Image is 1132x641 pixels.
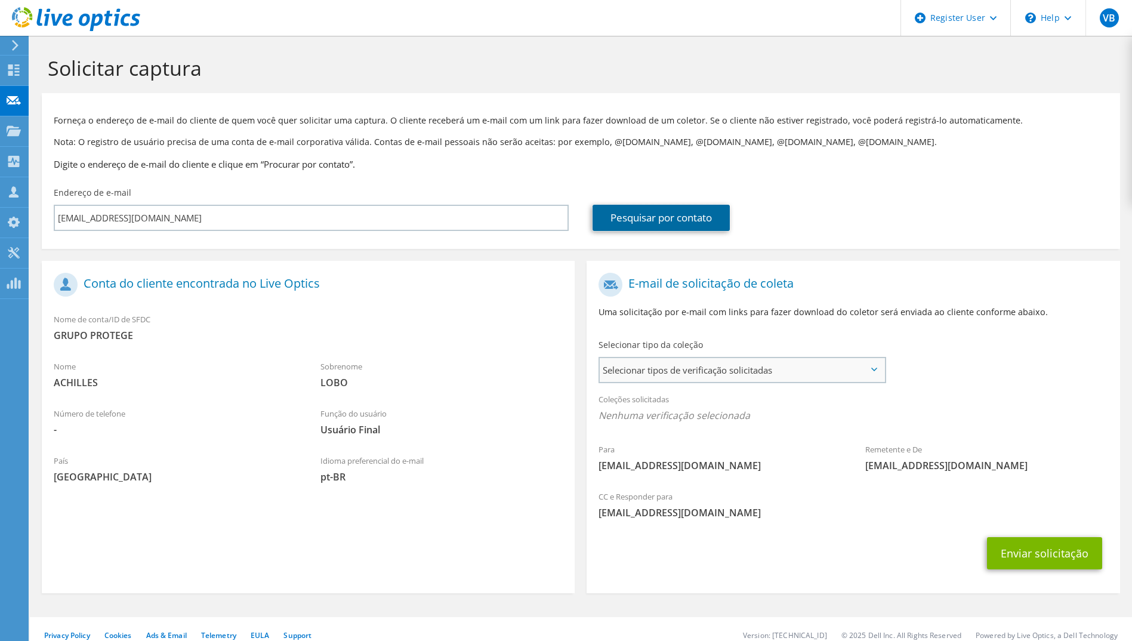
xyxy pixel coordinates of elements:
[599,339,703,351] label: Selecionar tipo da coleção
[600,358,884,382] span: Selecionar tipos de verificação solicitadas
[54,187,131,199] label: Endereço de e-mail
[587,387,1119,431] div: Coleções solicitadas
[54,376,297,389] span: ACHILLES
[54,114,1108,127] p: Forneça o endereço de e-mail do cliente de quem você quer solicitar uma captura. O cliente recebe...
[42,307,575,348] div: Nome de conta/ID de SFDC
[599,409,1108,422] span: Nenhuma verificação selecionada
[309,354,575,395] div: Sobrenome
[320,376,563,389] span: LOBO
[599,306,1108,319] p: Uma solicitação por e-mail com links para fazer download do coletor será enviada ao cliente confo...
[44,630,90,640] a: Privacy Policy
[987,537,1102,569] button: Enviar solicitação
[599,506,1108,519] span: [EMAIL_ADDRESS][DOMAIN_NAME]
[42,401,309,442] div: Número de telefone
[54,329,563,342] span: GRUPO PROTEGE
[743,630,827,640] li: Version: [TECHNICAL_ID]
[54,423,297,436] span: -
[201,630,236,640] a: Telemetry
[54,158,1108,171] h3: Digite o endereço de e-mail do cliente e clique em “Procurar por contato”.
[48,56,1108,81] h1: Solicitar captura
[146,630,187,640] a: Ads & Email
[54,135,1108,149] p: Nota: O registro de usuário precisa de uma conta de e-mail corporativa válida. Contas de e-mail p...
[1025,13,1036,23] svg: \n
[865,459,1108,472] span: [EMAIL_ADDRESS][DOMAIN_NAME]
[1100,8,1119,27] span: VB
[283,630,311,640] a: Support
[853,437,1120,478] div: Remetente e De
[54,273,557,297] h1: Conta do cliente encontrada no Live Optics
[251,630,269,640] a: EULA
[309,401,575,442] div: Função do usuário
[599,459,841,472] span: [EMAIL_ADDRESS][DOMAIN_NAME]
[42,448,309,489] div: País
[599,273,1102,297] h1: E-mail de solicitação de coleta
[841,630,961,640] li: © 2025 Dell Inc. All Rights Reserved
[976,630,1118,640] li: Powered by Live Optics, a Dell Technology
[54,470,297,483] span: [GEOGRAPHIC_DATA]
[320,470,563,483] span: pt-BR
[320,423,563,436] span: Usuário Final
[587,437,853,478] div: Para
[309,448,575,489] div: Idioma preferencial do e-mail
[587,484,1119,525] div: CC e Responder para
[104,630,132,640] a: Cookies
[42,354,309,395] div: Nome
[593,205,730,231] a: Pesquisar por contato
